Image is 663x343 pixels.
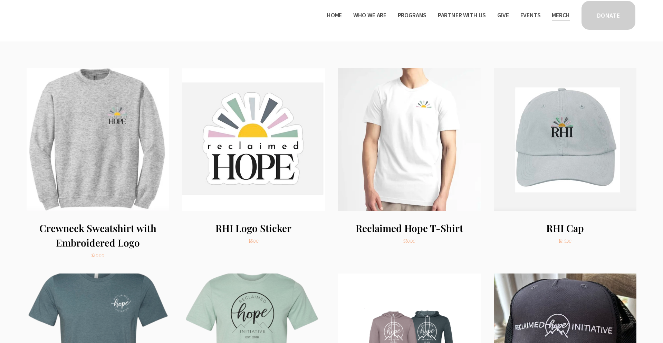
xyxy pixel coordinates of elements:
div: $30.00 [356,238,463,244]
div: $25.00 [546,238,584,244]
a: RHI Logo Sticker [182,68,325,245]
div: $3.00 [215,238,291,244]
a: folder dropdown [398,10,427,21]
span: Partner With Us [438,10,486,20]
div: Reclaimed Hope T-Shirt [356,221,463,235]
img: RHI Cap [494,68,636,211]
a: Crewneck Sweatshirt with Embroidered Logo [27,68,169,260]
div: RHI Logo Sticker [215,221,291,235]
span: Programs [398,10,427,20]
a: Events [520,10,541,21]
a: folder dropdown [353,10,386,21]
a: Reclaimed Hope T-Shirt [338,68,481,245]
a: Home [327,10,342,21]
a: folder dropdown [438,10,486,21]
div: $40.00 [27,252,169,259]
a: Merch [552,10,570,21]
a: Give [497,10,509,21]
a: RHI Cap [494,68,636,245]
img: Crewneck Sweatshirt with Embroidered Logo [27,68,169,211]
img: RHI Logo Sticker [182,68,325,211]
div: RHI Cap [546,221,584,235]
div: Crewneck Sweatshirt with Embroidered Logo [27,221,169,250]
span: Who We Are [353,10,386,20]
